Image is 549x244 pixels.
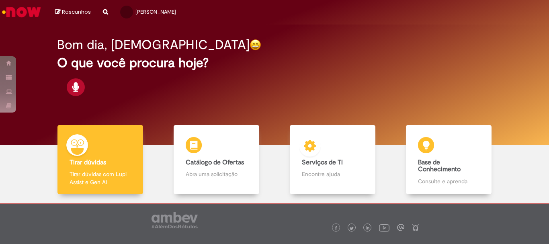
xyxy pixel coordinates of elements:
a: Base de Conhecimento Consulte e aprenda [391,125,507,195]
img: logo_footer_facebook.png [334,226,338,230]
img: logo_footer_twitter.png [350,226,354,230]
span: Rascunhos [62,8,91,16]
img: logo_footer_naosei.png [412,224,419,231]
p: Encontre ajuda [302,170,363,178]
img: logo_footer_linkedin.png [366,226,370,231]
h2: O que você procura hoje? [57,56,492,70]
a: Serviços de TI Encontre ajuda [274,125,391,195]
img: logo_footer_ambev_rotulo_gray.png [152,212,198,228]
img: happy-face.png [250,39,261,51]
p: Abra uma solicitação [186,170,247,178]
p: Consulte e aprenda [418,177,479,185]
a: Tirar dúvidas Tirar dúvidas com Lupi Assist e Gen Ai [42,125,158,195]
b: Catálogo de Ofertas [186,158,244,166]
p: Tirar dúvidas com Lupi Assist e Gen Ai [70,170,131,186]
a: Catálogo de Ofertas Abra uma solicitação [158,125,274,195]
b: Tirar dúvidas [70,158,106,166]
b: Serviços de TI [302,158,343,166]
span: [PERSON_NAME] [135,8,176,15]
img: logo_footer_workplace.png [397,224,404,231]
b: Base de Conhecimento [418,158,461,174]
img: logo_footer_youtube.png [379,222,389,233]
img: ServiceNow [1,4,42,20]
h2: Bom dia, [DEMOGRAPHIC_DATA] [57,38,250,52]
a: Rascunhos [55,8,91,16]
